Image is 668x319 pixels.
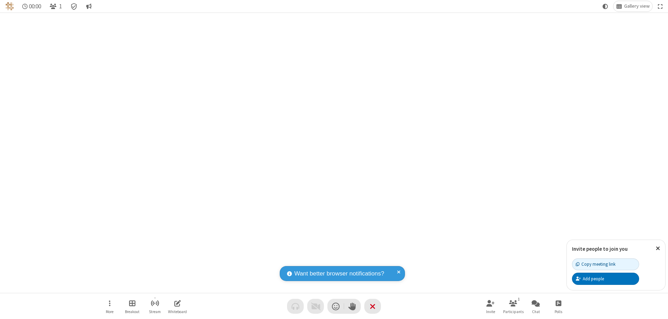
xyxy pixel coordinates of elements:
button: Open chat [525,296,546,316]
button: Audio problem - check your Internet connection or call by phone [287,299,304,314]
div: Meeting details Encryption enabled [67,1,81,11]
button: Using system theme [600,1,611,11]
button: End or leave meeting [364,299,381,314]
span: Polls [555,310,562,314]
span: 00:00 [29,3,41,10]
span: More [106,310,113,314]
button: Send a reaction [327,299,344,314]
button: Copy meeting link [572,258,639,270]
button: Open poll [548,296,569,316]
button: Fullscreen [655,1,666,11]
button: Video [307,299,324,314]
span: Participants [503,310,524,314]
span: Gallery view [624,3,650,9]
button: Raise hand [344,299,361,314]
button: Open participant list [47,1,65,11]
img: QA Selenium DO NOT DELETE OR CHANGE [6,2,14,10]
span: Invite [486,310,495,314]
button: Manage Breakout Rooms [122,296,143,316]
button: Open participant list [503,296,524,316]
button: Close popover [651,240,665,257]
span: 1 [59,3,62,10]
span: Stream [149,310,161,314]
span: Want better browser notifications? [294,269,384,278]
span: Breakout [125,310,140,314]
button: Start streaming [144,296,165,316]
button: Open shared whiteboard [167,296,188,316]
button: Add people [572,273,639,285]
span: Chat [532,310,540,314]
button: Change layout [613,1,652,11]
button: Conversation [83,1,94,11]
button: Open menu [99,296,120,316]
span: Whiteboard [168,310,187,314]
div: Copy meeting link [576,261,615,267]
button: Invite participants (⌘+Shift+I) [480,296,501,316]
div: Timer [19,1,44,11]
div: 1 [516,296,522,302]
label: Invite people to join you [572,246,628,252]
